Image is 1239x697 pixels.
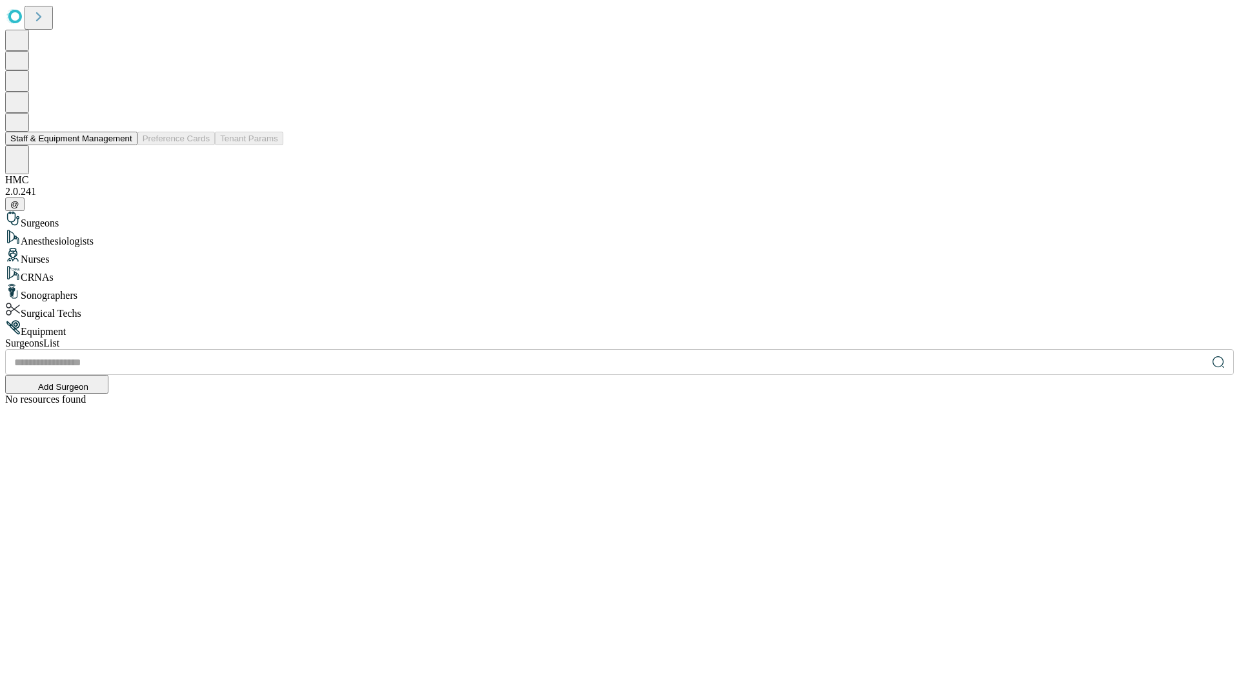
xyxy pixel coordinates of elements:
[5,229,1234,247] div: Anesthesiologists
[5,265,1234,283] div: CRNAs
[10,199,19,209] span: @
[5,211,1234,229] div: Surgeons
[5,186,1234,197] div: 2.0.241
[5,394,1234,405] div: No resources found
[215,132,283,145] button: Tenant Params
[5,283,1234,301] div: Sonographers
[38,382,88,392] span: Add Surgeon
[5,197,25,211] button: @
[5,132,137,145] button: Staff & Equipment Management
[5,319,1234,338] div: Equipment
[5,247,1234,265] div: Nurses
[137,132,215,145] button: Preference Cards
[5,174,1234,186] div: HMC
[5,375,108,394] button: Add Surgeon
[5,301,1234,319] div: Surgical Techs
[5,338,1234,349] div: Surgeons List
